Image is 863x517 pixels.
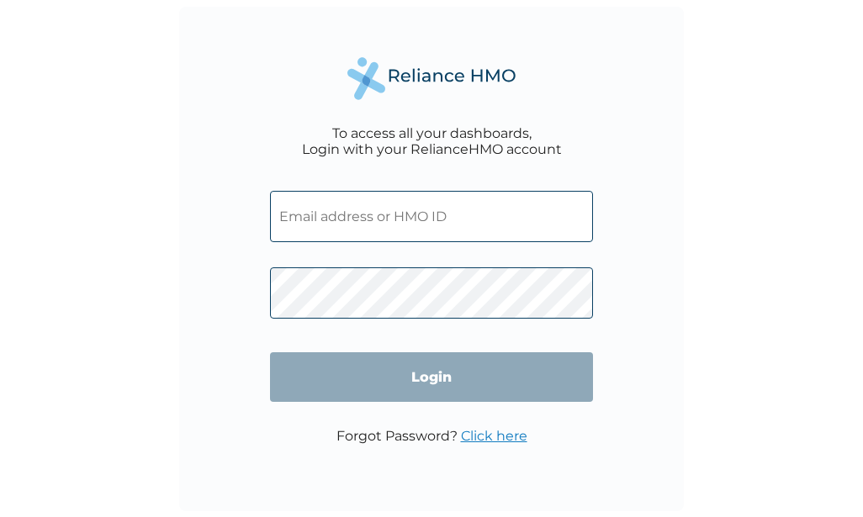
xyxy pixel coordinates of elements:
[302,125,562,157] div: To access all your dashboards, Login with your RelianceHMO account
[336,428,527,444] p: Forgot Password?
[270,191,593,242] input: Email address or HMO ID
[347,57,516,100] img: Reliance Health's Logo
[461,428,527,444] a: Click here
[270,352,593,402] input: Login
